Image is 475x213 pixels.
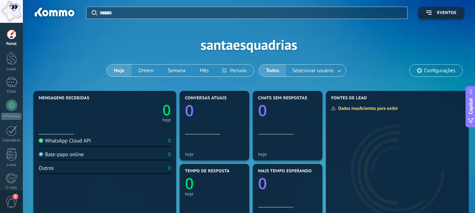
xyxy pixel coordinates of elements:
[39,165,54,172] div: Outros
[107,65,131,76] button: Hoje
[437,11,456,15] span: Eventos
[162,118,171,122] div: hoje
[331,105,403,111] div: Dados insuficientes para exibir
[258,173,267,194] text: 0
[258,169,312,174] span: Mais tempo esperando
[1,89,22,94] div: Chats
[291,66,335,75] span: Selecionar usuário
[168,138,171,144] div: 0
[258,152,317,157] div: hoje
[105,100,171,120] a: 0
[39,138,91,144] div: WhatsApp Cloud API
[193,65,216,76] button: Mês
[39,152,43,157] img: Bate-papo online
[39,151,84,158] div: Bate-papo online
[13,194,18,199] span: 1
[258,96,307,101] span: Chats sem respostas
[131,65,161,76] button: Ontem
[1,67,22,72] div: Leads
[39,138,43,143] img: WhatsApp Cloud API
[286,65,346,76] button: Selecionar usuário
[185,96,227,101] span: Conversas atuais
[168,165,171,172] div: 0
[162,100,171,120] text: 0
[185,191,244,197] div: hoje
[168,151,171,158] div: 0
[1,186,22,190] div: E-mail
[185,152,244,157] div: hoje
[467,98,474,114] span: Copilot
[259,65,286,76] button: Todos
[161,65,193,76] button: Semana
[185,169,230,174] span: Tempo de resposta
[258,100,267,121] text: 0
[418,7,464,19] button: Eventos
[1,113,21,120] div: WhatsApp
[331,96,367,101] span: Fontes de lead
[1,138,22,143] div: Calendário
[424,68,455,74] span: Configurações
[1,42,22,46] div: Painel
[185,100,194,121] text: 0
[1,163,22,167] div: Listas
[39,96,89,101] span: Mensagens recebidas
[185,173,194,194] text: 0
